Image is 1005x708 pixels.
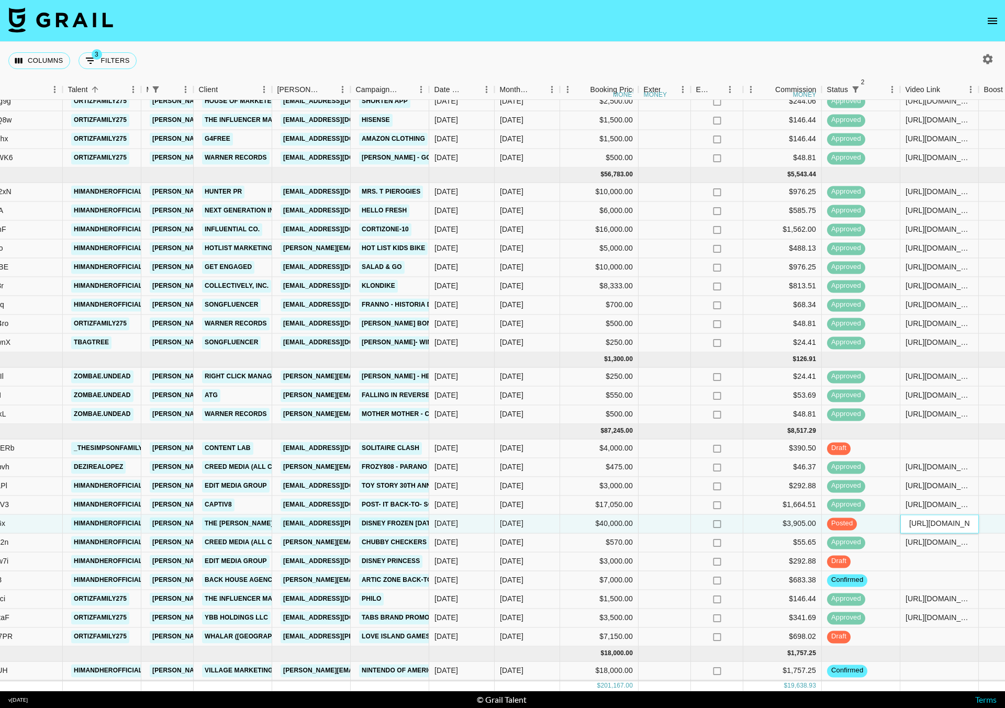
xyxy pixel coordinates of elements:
[88,82,103,97] button: Sort
[92,49,102,60] span: 3
[940,82,955,97] button: Sort
[71,536,145,549] a: himandherofficial
[743,183,822,201] div: $976.25
[71,261,145,274] a: himandherofficial
[281,574,451,587] a: [PERSON_NAME][EMAIL_ADDRESS][DOMAIN_NAME]
[71,664,145,677] a: himandherofficial
[644,92,667,98] div: money
[743,367,822,386] div: $24.41
[281,204,398,217] a: [EMAIL_ADDRESS][DOMAIN_NAME]
[281,317,398,330] a: [EMAIL_ADDRESS][DOMAIN_NAME]
[827,153,865,163] span: approved
[743,296,822,314] div: $68.34
[414,82,429,97] button: Menu
[743,220,822,239] div: $1,562.00
[500,390,523,401] div: Jul '25
[604,355,608,364] div: $
[359,498,454,511] a: Post- It Back-to- School
[356,80,399,100] div: Campaign (Type)
[434,187,458,197] div: 3/21/2025
[434,224,458,235] div: 5/27/2025
[281,498,398,511] a: [EMAIL_ADDRESS][DOMAIN_NAME]
[359,317,508,330] a: [PERSON_NAME] Bone - Mystical Magical
[857,77,868,87] span: 2
[281,611,398,624] a: [EMAIL_ADDRESS][DOMAIN_NAME]
[281,555,398,568] a: [EMAIL_ADDRESS][DOMAIN_NAME]
[560,82,576,97] button: Menu
[71,132,129,145] a: ortizfamily275
[560,386,639,405] div: $550.00
[500,243,523,254] div: Jun '25
[199,80,218,100] div: Client
[202,298,261,311] a: Songfluencer
[281,479,398,492] a: [EMAIL_ADDRESS][DOMAIN_NAME]
[281,460,451,474] a: [PERSON_NAME][EMAIL_ADDRESS][DOMAIN_NAME]
[900,80,979,100] div: Video Link
[975,694,997,704] a: Terms
[150,132,320,145] a: [PERSON_NAME][EMAIL_ADDRESS][DOMAIN_NAME]
[8,7,113,32] img: Grail Talent
[822,80,900,100] div: Status
[202,185,244,198] a: Hunter PR
[434,153,458,163] div: 5/30/2025
[71,223,145,236] a: himandherofficial
[793,92,817,98] div: money
[827,134,865,144] span: approved
[743,92,822,111] div: $244.06
[604,171,633,179] div: 56,783.00
[281,95,398,108] a: [EMAIL_ADDRESS][DOMAIN_NAME]
[827,97,865,107] span: approved
[150,242,320,255] a: [PERSON_NAME][EMAIL_ADDRESS][DOMAIN_NAME]
[827,300,865,310] span: approved
[434,319,458,329] div: 5/30/2025
[147,80,149,100] div: Manager
[272,80,351,100] div: Booker
[827,80,848,100] div: Status
[335,82,351,97] button: Menu
[359,95,410,108] a: Shorten App
[71,479,145,492] a: himandherofficial
[711,82,725,97] button: Sort
[434,262,458,273] div: 6/5/2025
[150,185,320,198] a: [PERSON_NAME][EMAIL_ADDRESS][DOMAIN_NAME]
[359,664,511,677] a: Nintendo of America / Nintendo Switch 2
[202,555,270,568] a: Edit Media Group
[71,460,126,474] a: dezirealopez
[256,82,272,97] button: Menu
[434,338,458,348] div: 6/17/2025
[281,370,451,383] a: [PERSON_NAME][EMAIL_ADDRESS][DOMAIN_NAME]
[775,80,817,100] div: Commission
[163,82,178,97] button: Sort
[150,555,320,568] a: [PERSON_NAME][EMAIL_ADDRESS][DOMAIN_NAME]
[544,82,560,97] button: Menu
[47,82,63,97] button: Menu
[600,171,604,179] div: $
[827,319,865,329] span: approved
[202,574,279,587] a: Back House Agency
[359,132,428,145] a: Amazon Clothing
[202,498,234,511] a: Captiv8
[434,96,458,107] div: 5/10/2025
[743,111,822,130] div: $146.44
[848,82,863,97] button: Show filters
[434,80,464,100] div: Date Created
[150,630,320,643] a: [PERSON_NAME][EMAIL_ADDRESS][DOMAIN_NAME]
[787,171,791,179] div: $
[500,338,523,348] div: Jun '25
[675,82,691,97] button: Menu
[71,611,129,624] a: ortizfamily275
[359,204,409,217] a: Hello Fresh
[150,336,320,349] a: [PERSON_NAME][EMAIL_ADDRESS][DOMAIN_NAME]
[71,574,145,587] a: himandherofficial
[202,630,310,643] a: Whalar ([GEOGRAPHIC_DATA])
[202,611,271,624] a: YBB Holdings LLC
[202,370,312,383] a: Right Click Management, LLC
[500,115,523,126] div: May '25
[71,630,129,643] a: ortizfamily275
[359,185,423,198] a: Mrs. T Pierogies
[71,442,149,455] a: _thesimpsonfamily_
[691,80,743,100] div: Expenses: Remove Commission?
[202,460,311,474] a: Creed Media (All Campaigns)
[560,130,639,149] div: $1,500.00
[150,517,320,530] a: [PERSON_NAME][EMAIL_ADDRESS][DOMAIN_NAME]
